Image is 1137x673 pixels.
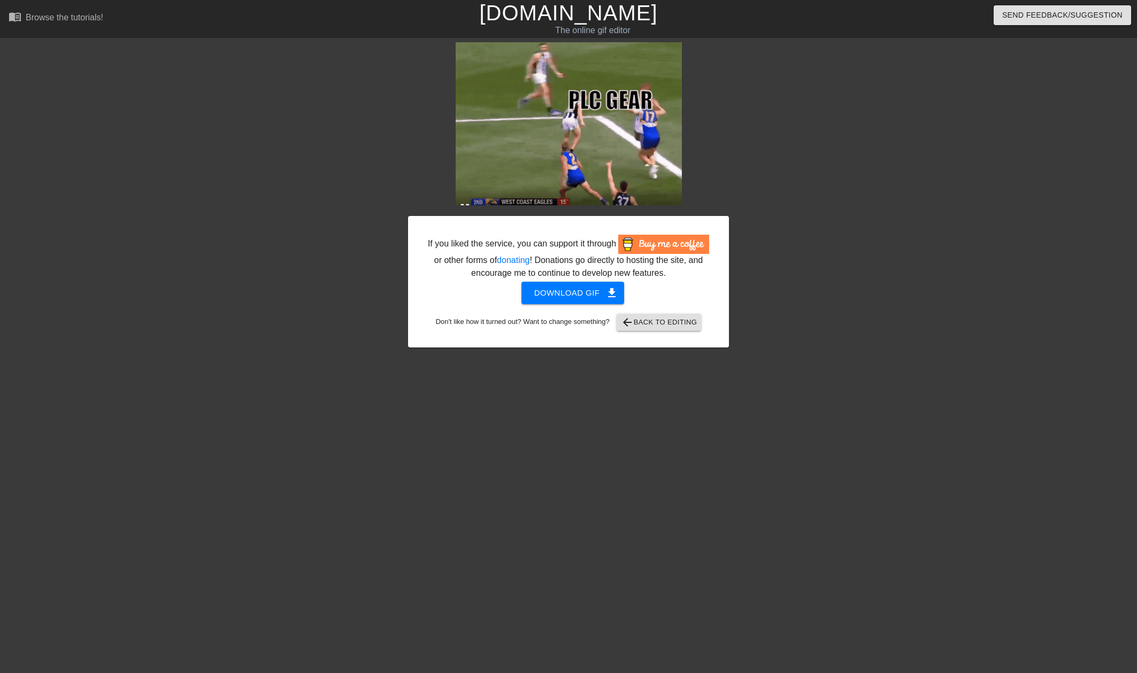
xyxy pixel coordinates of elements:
[513,288,625,297] a: Download gif
[521,282,625,304] button: Download gif
[621,316,697,329] span: Back to Editing
[534,286,612,300] span: Download gif
[605,287,618,299] span: get_app
[456,42,682,205] img: O2WMj9wv.gif
[1002,9,1123,22] span: Send Feedback/Suggestion
[427,235,710,280] div: If you liked the service, you can support it through or other forms of ! Donations go directly to...
[479,1,657,25] a: [DOMAIN_NAME]
[621,316,634,329] span: arrow_back
[9,10,21,23] span: menu_book
[618,235,709,254] img: Buy Me A Coffee
[994,5,1131,25] button: Send Feedback/Suggestion
[9,10,103,27] a: Browse the tutorials!
[26,13,103,22] div: Browse the tutorials!
[617,314,702,331] button: Back to Editing
[497,256,529,265] a: donating
[425,314,712,331] div: Don't like how it turned out? Want to change something?
[385,24,802,37] div: The online gif editor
